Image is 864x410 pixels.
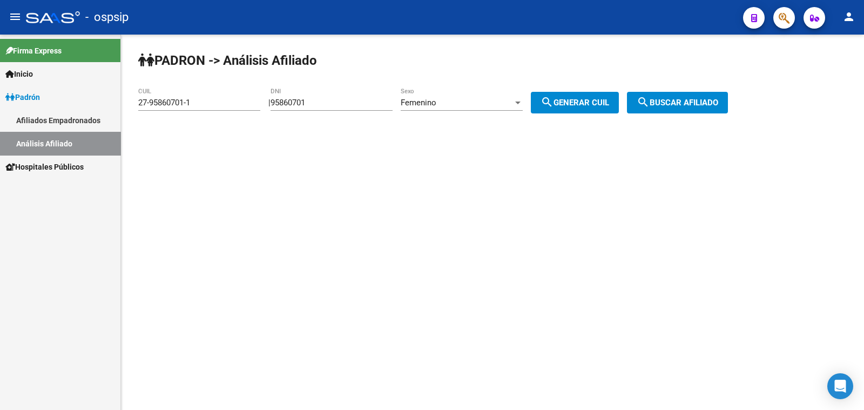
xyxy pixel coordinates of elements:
mat-icon: search [541,96,553,109]
span: Buscar afiliado [637,98,718,107]
div: | [268,98,627,107]
span: Inicio [5,68,33,80]
span: Padrón [5,91,40,103]
mat-icon: person [842,10,855,23]
span: Generar CUIL [541,98,609,107]
mat-icon: search [637,96,650,109]
button: Generar CUIL [531,92,619,113]
strong: PADRON -> Análisis Afiliado [138,53,317,68]
span: - ospsip [85,5,129,29]
span: Firma Express [5,45,62,57]
span: Hospitales Públicos [5,161,84,173]
button: Buscar afiliado [627,92,728,113]
mat-icon: menu [9,10,22,23]
span: Femenino [401,98,436,107]
div: Open Intercom Messenger [827,373,853,399]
